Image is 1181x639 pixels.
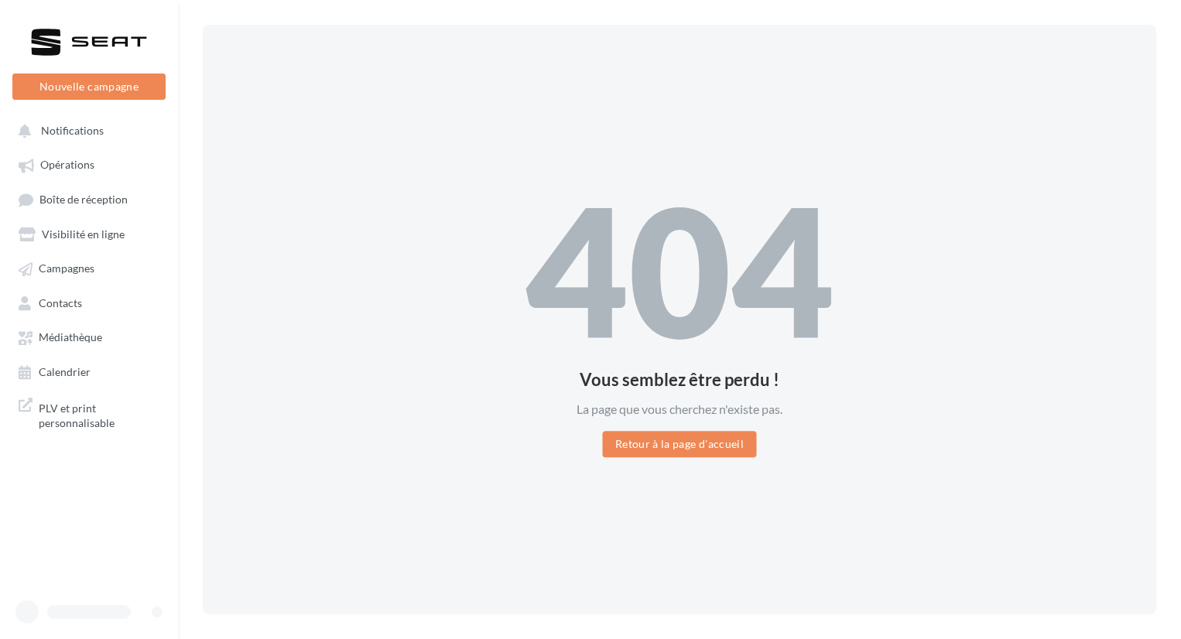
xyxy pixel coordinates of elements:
button: Notifications [9,116,163,144]
span: Opérations [40,159,94,172]
span: Contacts [39,296,82,309]
span: Notifications [41,124,104,137]
a: PLV et print personnalisable [9,391,169,437]
span: PLV et print personnalisable [39,398,159,431]
a: Boîte de réception [9,185,169,214]
a: Médiathèque [9,323,169,350]
span: Calendrier [39,365,91,378]
button: Nouvelle campagne [12,73,166,100]
a: Opérations [9,150,169,178]
button: Retour à la page d'accueil [603,431,756,457]
a: Contacts [9,289,169,316]
a: Visibilité en ligne [9,220,169,248]
a: Campagnes [9,254,169,282]
span: Médiathèque [39,331,102,344]
div: Vous semblez être perdu ! [525,371,834,388]
span: Boîte de réception [39,193,128,206]
span: Campagnes [39,262,94,275]
div: La page que vous cherchez n'existe pas. [525,401,834,419]
div: 404 [525,182,834,359]
span: Visibilité en ligne [42,227,125,241]
a: Calendrier [9,357,169,385]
